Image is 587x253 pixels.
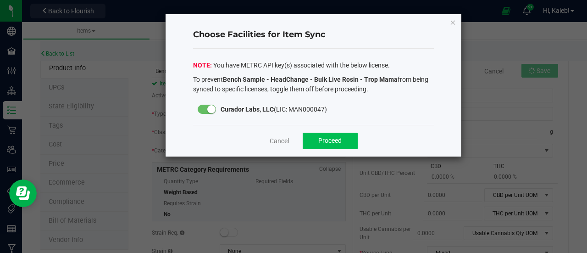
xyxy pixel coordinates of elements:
[270,136,289,146] a: Cancel
[193,29,434,41] h4: Choose Facilities for Item Sync
[221,106,274,113] strong: Curador Labs, LLC
[9,180,37,207] iframe: Resource center
[450,17,456,28] button: Close modal
[318,137,342,144] span: Proceed
[221,106,327,113] span: (LIC: MAN000047)
[223,76,398,83] strong: Bench Sample - HeadChange - Bulk Live Rosin - Trop Mama
[193,61,434,96] div: You have METRC API key(s) associated with the below license.
[303,133,358,149] button: Proceed
[193,75,434,94] p: To prevent from being synced to specific licenses, toggle them off before proceeding.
